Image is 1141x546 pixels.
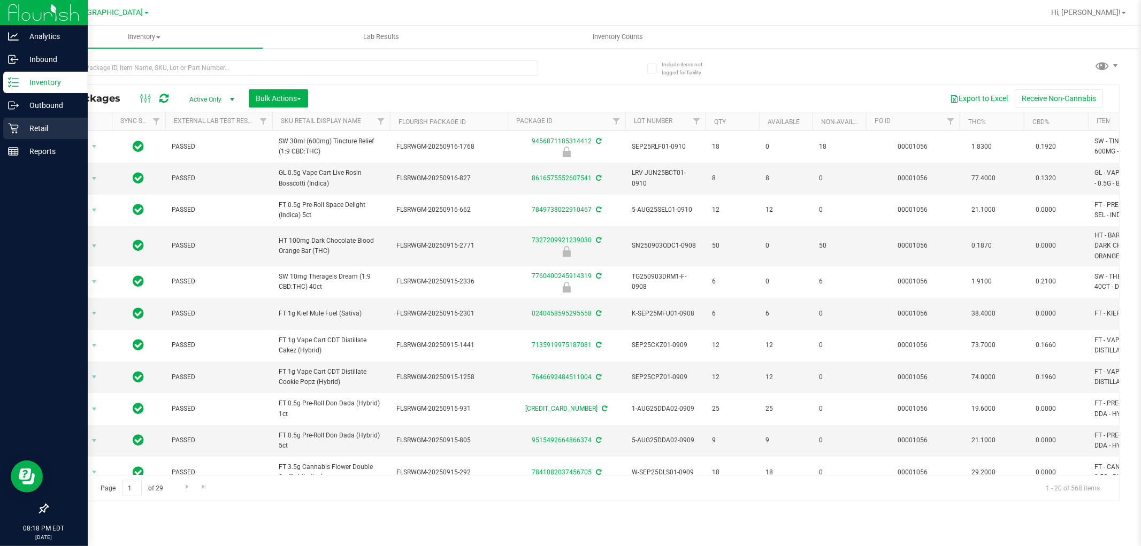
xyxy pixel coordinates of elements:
span: In Sync [133,465,144,480]
a: [CREDIT_CARD_NUMBER] [526,405,598,412]
span: FT 1g Vape Cart CDT Distillate Cookie Popz (Hybrid) [279,367,384,387]
span: SW 30ml (600mg) Tincture Relief (1:9 CBD:THC) [279,136,384,157]
span: PASSED [172,404,266,414]
a: 00001056 [898,373,928,381]
span: select [88,239,101,253]
a: 0240458595295558 [532,310,592,317]
span: FLSRWGM-20250915-1441 [396,340,501,350]
span: 9 [712,435,753,445]
a: 8616575552607541 [532,174,592,182]
span: 12 [765,205,806,215]
span: FLSRWGM-20250915-805 [396,435,501,445]
span: PASSED [172,372,266,382]
span: 12 [712,340,753,350]
span: Sync from Compliance System [594,236,601,244]
span: 74.0000 [966,370,1001,385]
span: In Sync [133,433,144,448]
button: Bulk Actions [249,89,308,107]
a: Filter [688,112,706,130]
span: Inventory Counts [579,32,658,42]
span: select [88,465,101,480]
span: select [88,171,101,186]
button: Receive Non-Cannabis [1015,89,1103,107]
inline-svg: Inbound [8,54,19,65]
span: 0 [819,173,860,183]
span: SN250903ODC1-0908 [632,241,699,251]
span: In Sync [133,337,144,352]
span: In Sync [133,306,144,321]
span: 21.1000 [966,433,1001,448]
a: 00001056 [898,206,928,213]
input: 1 [122,480,142,496]
span: 0 [819,340,860,350]
span: 0.0000 [1030,306,1061,321]
span: Sync from Compliance System [594,310,601,317]
p: Inventory [19,76,83,89]
span: Sync from Compliance System [594,174,601,182]
a: 7135919975187081 [532,341,592,349]
a: 7327209921239030 [532,236,592,244]
a: Package ID [516,117,553,125]
inline-svg: Reports [8,146,19,157]
span: 6 [819,276,860,287]
span: select [88,402,101,417]
span: 0 [819,467,860,478]
span: 29.2000 [966,465,1001,480]
span: In Sync [133,401,144,416]
span: PASSED [172,435,266,445]
div: Launch Hold [506,246,627,257]
span: 0 [819,205,860,215]
span: 0.2100 [1030,274,1061,289]
span: select [88,274,101,289]
a: Lot Number [634,117,672,125]
a: Inventory [26,26,263,48]
span: 73.7000 [966,337,1001,353]
span: 1.8300 [966,139,997,155]
a: Filter [372,112,390,130]
a: Non-Available [821,118,869,126]
p: 08:18 PM EDT [5,524,83,533]
span: [GEOGRAPHIC_DATA] [70,8,143,17]
span: FLSRWGM-20250915-2771 [396,241,501,251]
span: 77.4000 [966,171,1001,186]
span: 1 - 20 of 568 items [1037,480,1108,496]
span: FLSRWGM-20250915-2336 [396,276,501,287]
inline-svg: Retail [8,123,19,134]
span: 0 [765,276,806,287]
span: FT 0.5g Pre-Roll Don Dada (Hybrid) 1ct [279,398,384,419]
span: In Sync [133,370,144,384]
a: Inventory Counts [500,26,737,48]
span: 0.1320 [1030,171,1061,186]
a: 00001056 [898,278,928,285]
span: FT 0.5g Pre-Roll Space Delight (Indica) 5ct [279,200,384,220]
span: Sync from Compliance System [594,272,601,280]
span: 9 [765,435,806,445]
span: 38.4000 [966,306,1001,321]
span: PASSED [172,340,266,350]
span: Sync from Compliance System [601,405,608,412]
span: 6 [712,276,753,287]
a: 9515492664866374 [532,436,592,444]
span: Include items not tagged for facility [662,60,715,76]
span: TG250903DRM1-F-0908 [632,272,699,292]
span: 25 [712,404,753,414]
span: Sync from Compliance System [594,436,601,444]
span: Lab Results [349,32,413,42]
a: Lab Results [263,26,500,48]
span: PASSED [172,309,266,319]
span: select [88,433,101,448]
a: 00001056 [898,468,928,476]
span: Sync from Compliance System [594,468,601,476]
span: In Sync [133,171,144,186]
span: select [88,370,101,384]
span: FLSRWGM-20250916-1768 [396,142,501,152]
a: 00001056 [898,405,928,412]
span: 6 [765,309,806,319]
span: 18 [712,467,753,478]
inline-svg: Outbound [8,100,19,111]
a: Filter [255,112,272,130]
a: 7646692484511004 [532,373,592,381]
span: 0 [765,241,806,251]
span: 0 [819,372,860,382]
a: THC% [968,118,986,126]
